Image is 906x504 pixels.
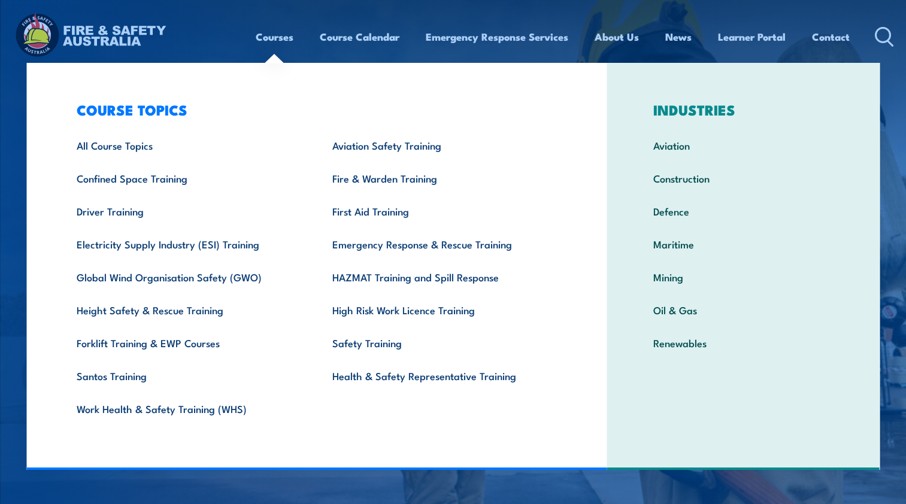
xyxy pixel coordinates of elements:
a: High Risk Work Licence Training [314,293,569,326]
a: Driver Training [58,195,314,227]
a: Work Health & Safety Training (WHS) [58,392,314,425]
a: First Aid Training [314,195,569,227]
a: Oil & Gas [635,293,852,326]
a: All Course Topics [58,129,314,162]
a: Defence [635,195,852,227]
a: Aviation [635,129,852,162]
a: Health & Safety Representative Training [314,359,569,392]
a: HAZMAT Training and Spill Response [314,260,569,293]
h3: INDUSTRIES [635,101,852,118]
a: Fire & Warden Training [314,162,569,195]
a: Electricity Supply Industry (ESI) Training [58,227,314,260]
a: Contact [812,21,850,53]
a: Santos Training [58,359,314,392]
a: Construction [635,162,852,195]
a: Height Safety & Rescue Training [58,293,314,326]
a: About Us [595,21,639,53]
a: Forklift Training & EWP Courses [58,326,314,359]
a: Course Calendar [320,21,399,53]
a: Learner Portal [718,21,786,53]
a: Emergency Response & Rescue Training [314,227,569,260]
a: Maritime [635,227,852,260]
a: Courses [256,21,293,53]
a: Global Wind Organisation Safety (GWO) [58,260,314,293]
a: Confined Space Training [58,162,314,195]
a: News [665,21,692,53]
a: Aviation Safety Training [314,129,569,162]
a: Mining [635,260,852,293]
a: Safety Training [314,326,569,359]
h3: COURSE TOPICS [58,101,569,118]
a: Renewables [635,326,852,359]
a: Emergency Response Services [426,21,568,53]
